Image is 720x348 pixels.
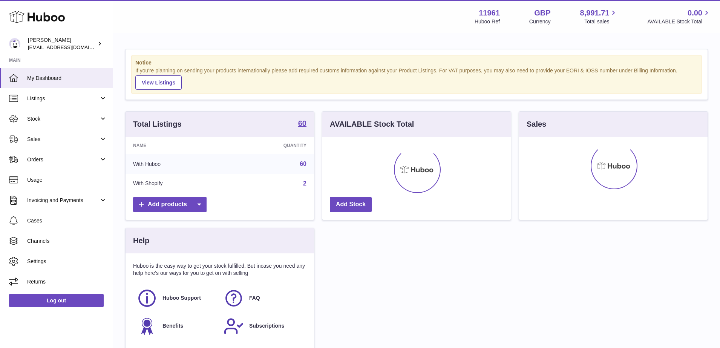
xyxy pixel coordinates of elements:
th: Name [126,137,227,154]
span: [EMAIL_ADDRESS][DOMAIN_NAME] [28,44,111,50]
strong: GBP [534,8,550,18]
span: Subscriptions [249,322,284,330]
span: Channels [27,238,107,245]
a: 60 [300,161,306,167]
span: Benefits [162,322,183,330]
span: My Dashboard [27,75,107,82]
a: 2 [303,180,306,187]
div: Huboo Ref [475,18,500,25]
a: FAQ [224,288,303,308]
span: Huboo Support [162,294,201,302]
span: Settings [27,258,107,265]
span: Usage [27,176,107,184]
td: With Huboo [126,154,227,174]
strong: Notice [135,59,698,66]
span: AVAILABLE Stock Total [647,18,711,25]
a: Benefits [137,316,216,336]
span: 0.00 [688,8,702,18]
span: 8,991.71 [580,8,610,18]
span: FAQ [249,294,260,302]
td: With Shopify [126,174,227,193]
h3: Total Listings [133,119,182,129]
span: Total sales [584,18,618,25]
a: Add products [133,197,207,212]
a: 0.00 AVAILABLE Stock Total [647,8,711,25]
p: Huboo is the easy way to get your stock fulfilled. But incase you need any help here's our ways f... [133,262,306,277]
div: Currency [529,18,551,25]
a: Add Stock [330,197,372,212]
a: 60 [298,120,306,129]
span: Orders [27,156,99,163]
span: Listings [27,95,99,102]
a: Log out [9,294,104,307]
span: Returns [27,278,107,285]
span: Cases [27,217,107,224]
span: Sales [27,136,99,143]
a: Huboo Support [137,288,216,308]
span: Invoicing and Payments [27,197,99,204]
h3: Help [133,236,149,246]
span: Stock [27,115,99,123]
strong: 11961 [479,8,500,18]
h3: AVAILABLE Stock Total [330,119,414,129]
h3: Sales [527,119,546,129]
a: View Listings [135,75,182,90]
div: [PERSON_NAME] [28,37,96,51]
th: Quantity [227,137,314,154]
img: internalAdmin-11961@internal.huboo.com [9,38,20,49]
a: Subscriptions [224,316,303,336]
strong: 60 [298,120,306,127]
a: 8,991.71 Total sales [580,8,618,25]
div: If you're planning on sending your products internationally please add required customs informati... [135,67,698,90]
